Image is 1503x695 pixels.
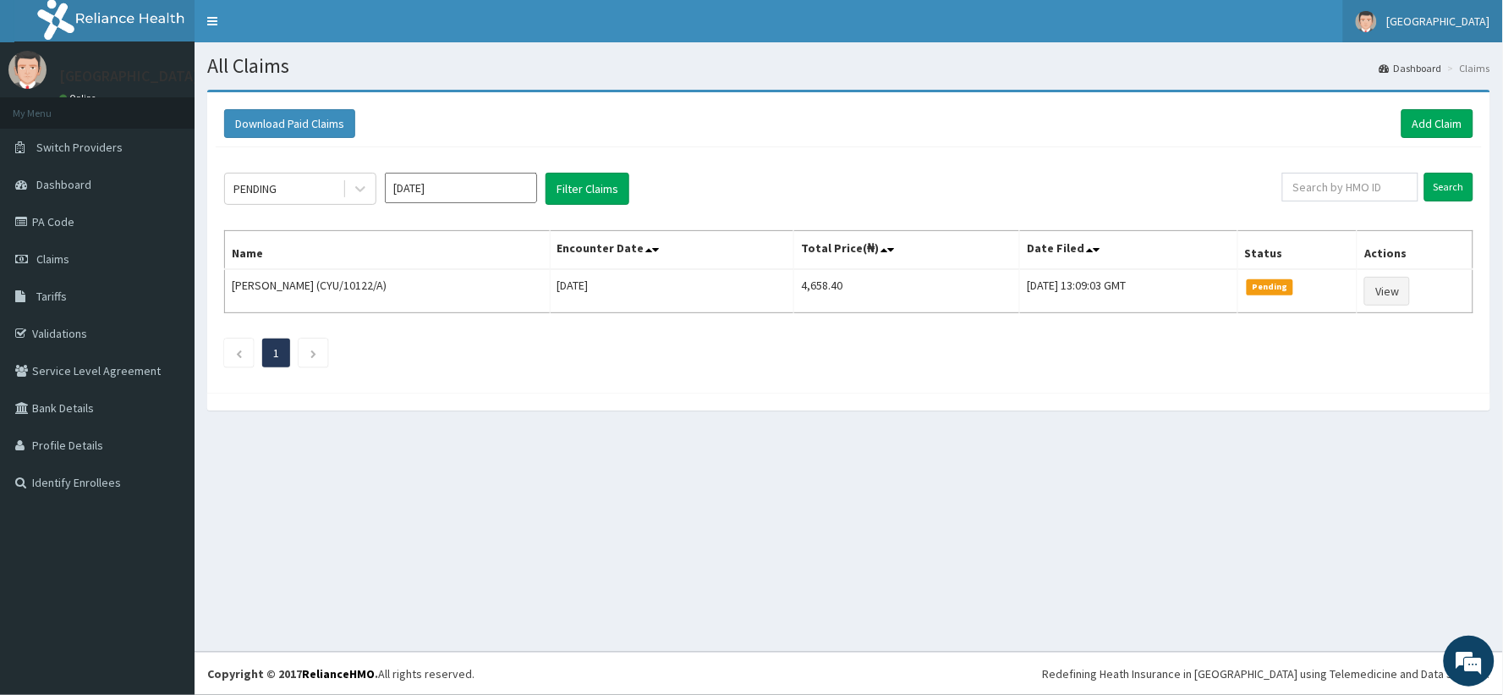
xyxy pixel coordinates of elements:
[1358,231,1473,270] th: Actions
[302,666,375,681] a: RelianceHMO
[1020,231,1238,270] th: Date Filed
[1424,173,1473,201] input: Search
[235,345,243,361] a: Previous page
[1402,109,1473,138] a: Add Claim
[385,173,537,203] input: Select Month and Year
[98,213,233,384] span: We're online!
[59,69,199,84] p: [GEOGRAPHIC_DATA]
[36,251,69,267] span: Claims
[1380,61,1442,75] a: Dashboard
[1444,61,1490,75] li: Claims
[277,8,318,49] div: Minimize live chat window
[8,462,322,521] textarea: Type your message and hit 'Enter'
[1247,279,1293,295] span: Pending
[36,177,91,192] span: Dashboard
[233,180,277,197] div: PENDING
[1043,665,1490,682] div: Redefining Heath Insurance in [GEOGRAPHIC_DATA] using Telemedicine and Data Science!
[225,231,551,270] th: Name
[225,269,551,313] td: [PERSON_NAME] (CYU/10122/A)
[1282,173,1418,201] input: Search by HMO ID
[59,92,100,104] a: Online
[1364,277,1410,306] a: View
[1237,231,1358,270] th: Status
[36,140,123,155] span: Switch Providers
[207,666,378,681] strong: Copyright © 2017 .
[88,95,284,117] div: Chat with us now
[31,85,69,127] img: d_794563401_company_1708531726252_794563401
[207,55,1490,77] h1: All Claims
[794,269,1020,313] td: 4,658.40
[550,231,793,270] th: Encounter Date
[546,173,629,205] button: Filter Claims
[36,289,67,304] span: Tariffs
[195,652,1503,695] footer: All rights reserved.
[794,231,1020,270] th: Total Price(₦)
[224,109,355,138] button: Download Paid Claims
[1387,14,1490,29] span: [GEOGRAPHIC_DATA]
[8,51,47,89] img: User Image
[1020,269,1238,313] td: [DATE] 13:09:03 GMT
[273,345,279,361] a: Page 1 is your current page
[550,269,793,313] td: [DATE]
[1356,11,1377,32] img: User Image
[310,345,317,361] a: Next page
